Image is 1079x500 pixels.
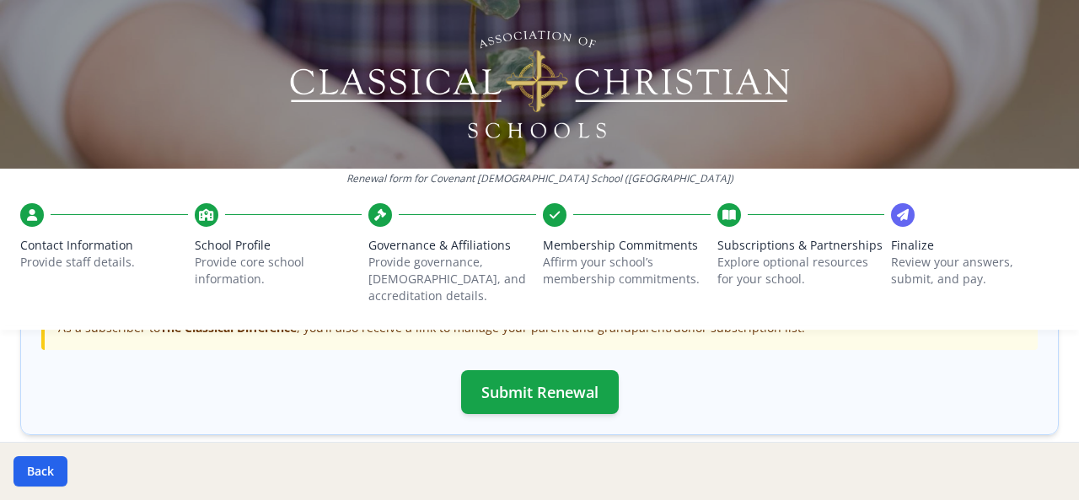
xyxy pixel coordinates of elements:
[195,237,362,254] span: School Profile
[543,237,711,254] span: Membership Commitments
[717,254,885,288] p: Explore optional resources for your school.
[891,254,1059,288] p: Review your answers, submit, and pay.
[20,237,188,254] span: Contact Information
[368,254,536,304] p: Provide governance, [DEMOGRAPHIC_DATA], and accreditation details.
[891,237,1059,254] span: Finalize
[20,254,188,271] p: Provide staff details.
[195,254,362,288] p: Provide core school information.
[461,370,619,414] button: Submit Renewal
[287,25,792,143] img: Logo
[717,237,885,254] span: Subscriptions & Partnerships
[543,254,711,288] p: Affirm your school’s membership commitments.
[368,237,536,254] span: Governance & Affiliations
[13,456,67,487] button: Back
